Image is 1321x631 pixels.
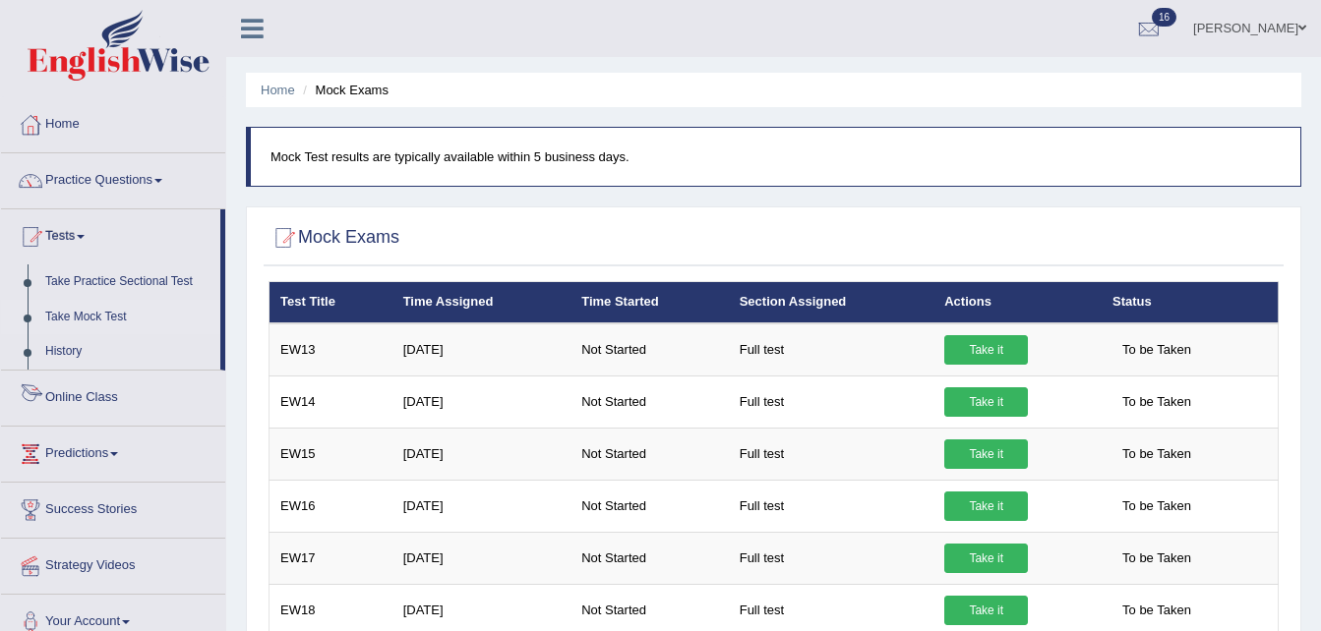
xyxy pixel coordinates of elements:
td: [DATE] [392,323,571,376]
td: EW15 [270,428,392,480]
th: Test Title [270,282,392,323]
a: Take it [944,544,1028,573]
td: Full test [729,532,934,584]
td: [DATE] [392,532,571,584]
td: Not Started [570,375,728,428]
td: [DATE] [392,428,571,480]
td: EW13 [270,323,392,376]
th: Section Assigned [729,282,934,323]
span: To be Taken [1112,439,1201,469]
td: Full test [729,375,934,428]
a: Online Class [1,371,225,420]
td: EW14 [270,375,392,428]
td: Full test [729,480,934,532]
a: Take it [944,596,1028,625]
a: Take it [944,491,1028,521]
a: Home [1,97,225,146]
span: 16 [1152,8,1176,27]
td: Full test [729,323,934,376]
span: To be Taken [1112,544,1201,573]
th: Status [1102,282,1278,323]
p: Mock Test results are typically available within 5 business days. [270,147,1281,166]
th: Time Assigned [392,282,571,323]
td: [DATE] [392,375,571,428]
a: Home [261,83,295,97]
li: Mock Exams [298,81,389,99]
h2: Mock Exams [269,223,399,253]
span: To be Taken [1112,387,1201,417]
a: Tests [1,209,220,258]
td: [DATE] [392,480,571,532]
td: Not Started [570,323,728,376]
a: Practice Questions [1,153,225,202]
a: Take it [944,335,1028,365]
a: Take it [944,387,1028,417]
td: Not Started [570,428,728,480]
span: To be Taken [1112,335,1201,365]
a: Take it [944,439,1028,469]
span: To be Taken [1112,491,1201,521]
a: History [36,334,220,370]
th: Actions [933,282,1102,323]
td: Full test [729,428,934,480]
a: Take Mock Test [36,300,220,335]
span: To be Taken [1112,596,1201,625]
td: EW17 [270,532,392,584]
td: Not Started [570,532,728,584]
td: EW16 [270,480,392,532]
a: Take Practice Sectional Test [36,264,220,300]
a: Strategy Videos [1,539,225,588]
a: Success Stories [1,483,225,532]
td: Not Started [570,480,728,532]
a: Predictions [1,427,225,476]
th: Time Started [570,282,728,323]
